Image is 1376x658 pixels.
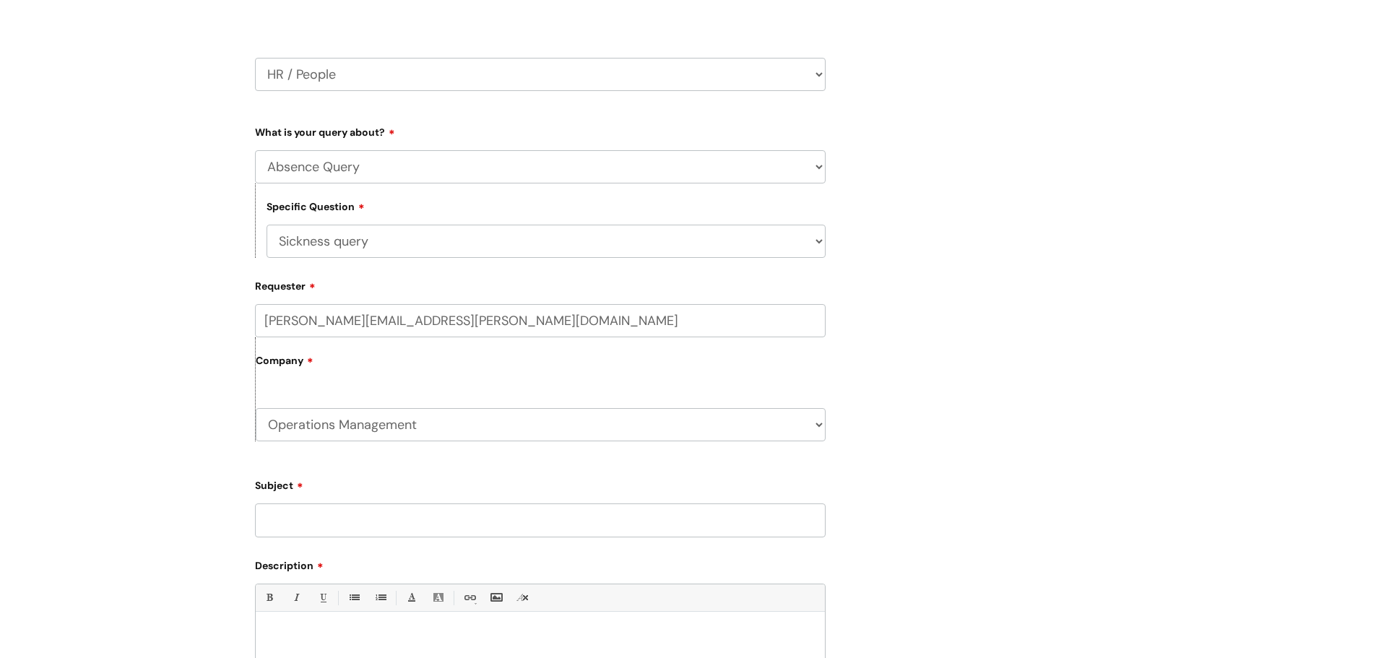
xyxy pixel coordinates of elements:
[514,589,532,607] a: Remove formatting (Ctrl-\)
[267,199,365,213] label: Specific Question
[487,589,505,607] a: Insert Image...
[256,350,826,382] label: Company
[260,589,278,607] a: Bold (Ctrl-B)
[402,589,420,607] a: Font Color
[371,589,389,607] a: 1. Ordered List (Ctrl-Shift-8)
[255,555,826,572] label: Description
[429,589,447,607] a: Back Color
[313,589,332,607] a: Underline(Ctrl-U)
[255,304,826,337] input: Email
[460,589,478,607] a: Link
[255,275,826,293] label: Requester
[255,475,826,492] label: Subject
[345,589,363,607] a: • Unordered List (Ctrl-Shift-7)
[287,589,305,607] a: Italic (Ctrl-I)
[255,121,826,139] label: What is your query about?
